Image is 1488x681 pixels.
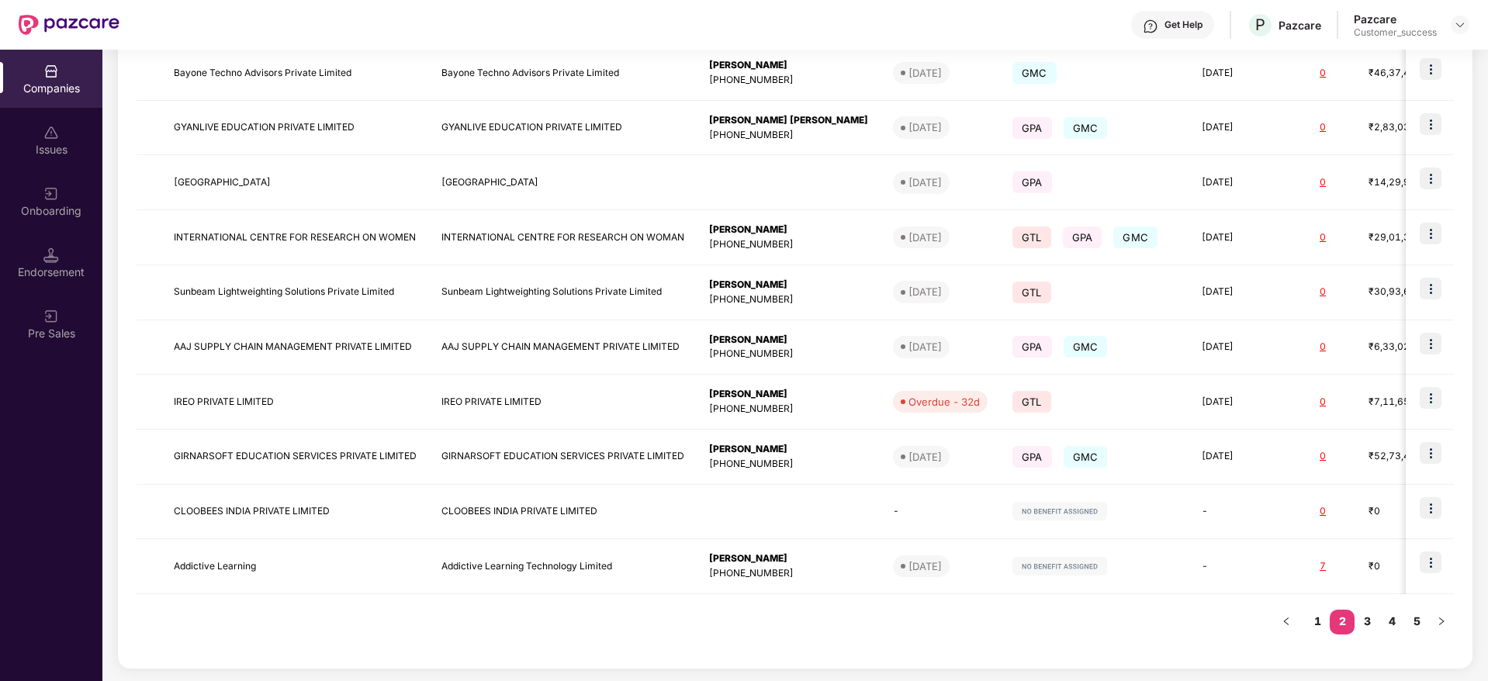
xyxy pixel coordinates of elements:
td: - [881,485,1000,540]
div: 0 [1302,120,1344,135]
img: icon [1420,168,1441,189]
div: [PERSON_NAME] [709,333,868,347]
td: [DATE] [1189,430,1289,485]
div: [PHONE_NUMBER] [709,292,868,307]
div: 0 [1302,504,1344,519]
td: Addictive Learning [161,539,429,594]
div: [PHONE_NUMBER] [709,73,868,88]
div: ₹0 [1369,559,1446,574]
div: [PHONE_NUMBER] [709,402,868,417]
div: [PERSON_NAME] [709,442,868,457]
span: P [1255,16,1265,34]
div: ₹14,29,980.64 [1369,175,1446,190]
div: Customer_success [1354,26,1437,39]
img: svg+xml;base64,PHN2ZyBpZD0iRHJvcGRvd24tMzJ4MzIiIHhtbG5zPSJodHRwOi8vd3d3LnczLm9yZy8yMDAwL3N2ZyIgd2... [1454,19,1466,31]
div: ₹7,11,658 [1369,395,1446,410]
a: 1 [1305,610,1330,633]
img: svg+xml;base64,PHN2ZyBpZD0iSXNzdWVzX2Rpc2FibGVkIiB4bWxucz0iaHR0cDovL3d3dy53My5vcmcvMjAwMC9zdmciIH... [43,125,59,140]
div: ₹2,83,033.62 [1369,120,1446,135]
td: AAJ SUPPLY CHAIN MANAGEMENT PRIVATE LIMITED [429,320,697,375]
div: 0 [1302,449,1344,464]
button: left [1274,610,1299,634]
img: svg+xml;base64,PHN2ZyB3aWR0aD0iMjAiIGhlaWdodD0iMjAiIHZpZXdCb3g9IjAgMCAyMCAyMCIgZmlsbD0ibm9uZSIgeG... [43,309,59,324]
div: [PERSON_NAME] [709,58,868,73]
a: 5 [1404,610,1429,633]
img: icon [1420,387,1441,409]
span: GMC [1012,62,1057,84]
span: GMC [1064,446,1108,468]
span: GTL [1012,391,1051,413]
td: [DATE] [1189,155,1289,210]
div: 7 [1302,559,1344,574]
td: GIRNARSOFT EDUCATION SERVICES PRIVATE LIMITED [161,430,429,485]
div: [DATE] [908,65,942,81]
div: [DATE] [908,284,942,299]
img: New Pazcare Logo [19,15,119,35]
td: [DATE] [1189,375,1289,430]
div: ₹6,33,029.88 [1369,340,1446,354]
li: 2 [1330,610,1355,634]
td: [GEOGRAPHIC_DATA] [429,155,697,210]
td: [DATE] [1189,320,1289,375]
div: 0 [1302,230,1344,245]
td: - [1189,485,1289,540]
div: [DATE] [908,449,942,465]
div: [DATE] [908,175,942,190]
img: icon [1420,333,1441,354]
div: [PERSON_NAME] [709,278,868,292]
span: GMC [1113,226,1158,248]
span: GPA [1012,171,1052,193]
a: 3 [1355,610,1379,633]
img: icon [1420,113,1441,135]
div: Get Help [1164,19,1203,31]
div: [PHONE_NUMBER] [709,237,868,252]
img: svg+xml;base64,PHN2ZyB4bWxucz0iaHR0cDovL3d3dy53My5vcmcvMjAwMC9zdmciIHdpZHRoPSIxMjIiIGhlaWdodD0iMj... [1012,557,1107,576]
td: Addictive Learning Technology Limited [429,539,697,594]
span: GTL [1012,282,1051,303]
td: - [1189,539,1289,594]
td: GIRNARSOFT EDUCATION SERVICES PRIVATE LIMITED [429,430,697,485]
div: [PERSON_NAME] [709,551,868,566]
div: [PHONE_NUMBER] [709,347,868,361]
div: 0 [1302,395,1344,410]
td: IREO PRIVATE LIMITED [429,375,697,430]
td: Sunbeam Lightweighting Solutions Private Limited [429,265,697,320]
span: GMC [1064,336,1108,358]
td: [GEOGRAPHIC_DATA] [161,155,429,210]
div: ₹46,37,400 [1369,66,1446,81]
div: Overdue - 32d [908,394,980,410]
td: AAJ SUPPLY CHAIN MANAGEMENT PRIVATE LIMITED [161,320,429,375]
span: left [1282,617,1291,626]
button: right [1429,610,1454,634]
div: [PERSON_NAME] [709,387,868,402]
img: svg+xml;base64,PHN2ZyB3aWR0aD0iMjAiIGhlaWdodD0iMjAiIHZpZXdCb3g9IjAgMCAyMCAyMCIgZmlsbD0ibm9uZSIgeG... [43,186,59,202]
img: icon [1420,442,1441,464]
td: CLOOBEES INDIA PRIVATE LIMITED [161,485,429,540]
div: Pazcare [1279,18,1321,33]
div: ₹29,01,353.89 [1369,230,1446,245]
div: Pazcare [1354,12,1437,26]
img: icon [1420,278,1441,299]
td: [DATE] [1189,265,1289,320]
a: 2 [1330,610,1355,633]
div: [PHONE_NUMBER] [709,566,868,581]
li: 1 [1305,610,1330,634]
li: 3 [1355,610,1379,634]
img: icon [1420,223,1441,244]
li: Previous Page [1274,610,1299,634]
div: ₹52,73,435.34 [1369,449,1446,464]
span: GPA [1012,117,1052,139]
td: IREO PRIVATE LIMITED [161,375,429,430]
span: GTL [1012,226,1051,248]
span: GPA [1012,446,1052,468]
td: GYANLIVE EDUCATION PRIVATE LIMITED [429,101,697,156]
span: GPA [1012,336,1052,358]
li: Next Page [1429,610,1454,634]
a: 4 [1379,610,1404,633]
div: ₹30,93,653.2 [1369,285,1446,299]
div: [PHONE_NUMBER] [709,457,868,472]
td: GYANLIVE EDUCATION PRIVATE LIMITED [161,101,429,156]
div: [PHONE_NUMBER] [709,128,868,143]
div: ₹0 [1369,504,1446,519]
img: icon [1420,58,1441,80]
